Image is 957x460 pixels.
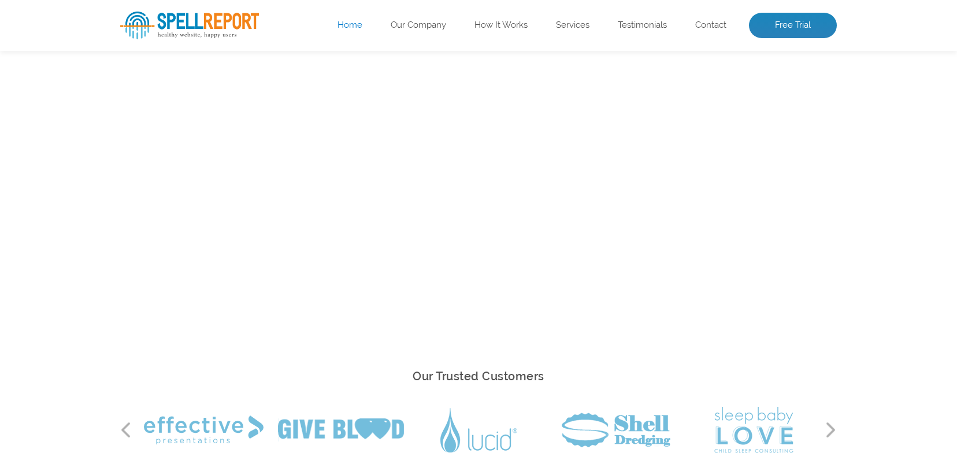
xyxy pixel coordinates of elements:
[278,418,404,442] img: Give Blood
[714,407,793,453] img: Sleep Baby Love
[144,416,264,444] img: Effective
[440,408,517,452] img: Lucid
[562,413,670,447] img: Shell Dredging
[825,421,837,439] button: Next
[120,421,132,439] button: Previous
[120,366,837,387] h2: Our Trusted Customers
